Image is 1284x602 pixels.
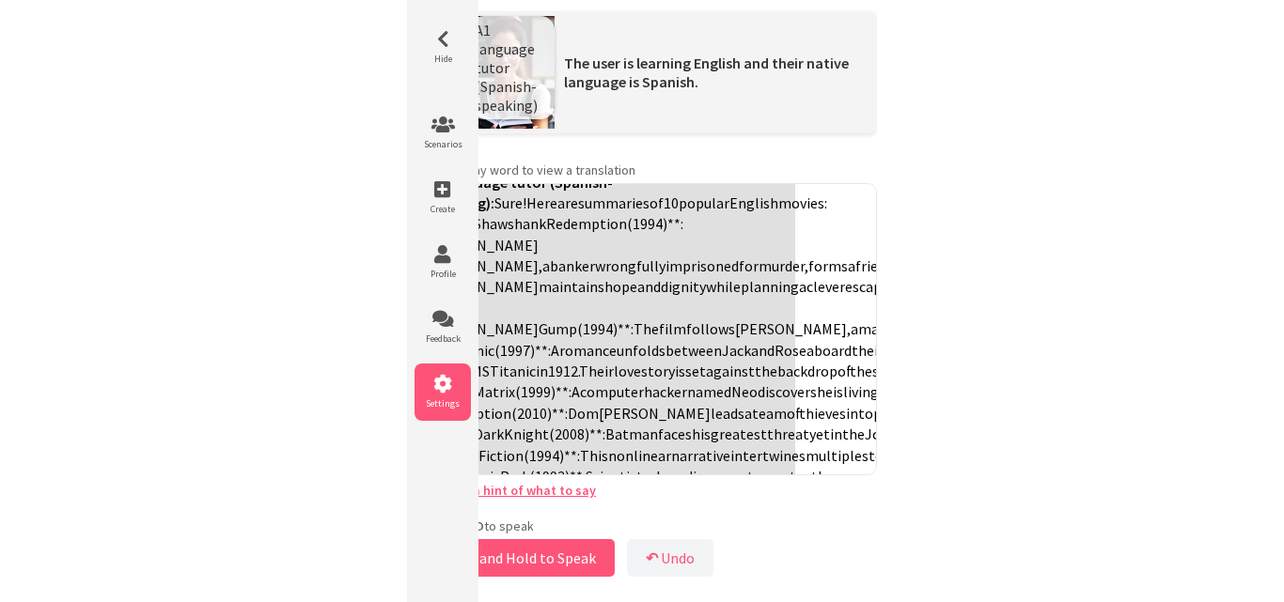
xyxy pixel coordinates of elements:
[855,256,921,275] span: friendship
[490,362,536,380] span: Titanic
[546,214,627,233] span: Redemption
[806,341,852,360] span: aboard
[872,362,909,380] span: ship’s
[646,548,658,567] b: ↶
[494,193,526,212] span: Sure!
[650,467,685,486] span: clone
[711,424,767,443] span: greatest
[752,404,787,423] span: team
[474,214,546,233] span: Shawshank
[722,341,751,360] span: Jack
[777,362,838,380] span: backdrop
[685,362,706,380] span: set
[557,193,578,212] span: are
[741,277,799,296] span: planning
[595,256,665,275] span: wrongfully
[427,299,539,338] span: **[PERSON_NAME]
[751,341,775,360] span: and
[755,362,777,380] span: the
[608,446,671,465] span: nonlinear
[729,193,778,212] span: English
[838,362,856,380] span: of
[806,404,846,423] span: thieves
[856,362,872,380] span: the
[427,236,539,255] span: [PERSON_NAME]
[735,319,851,338] span: [PERSON_NAME],
[799,277,806,296] span: a
[559,341,617,360] span: romance
[830,424,842,443] span: in
[542,256,550,275] span: a
[686,319,735,338] span: follows
[661,277,706,296] span: dignity
[758,382,817,401] span: discovers
[407,539,615,577] button: Press and Hold to Speak
[854,467,885,486] span: park.
[650,193,664,212] span: of
[858,319,887,338] span: man
[641,362,675,380] span: story
[706,277,741,296] span: while
[762,467,804,486] span: create
[579,362,614,380] span: Their
[614,362,641,380] span: love
[842,424,865,443] span: the
[665,256,739,275] span: imprisoned
[692,424,711,443] span: his
[637,277,661,296] span: and
[664,193,679,212] span: 10
[846,404,873,423] span: into
[572,382,580,401] span: A
[775,341,806,360] span: Rose
[539,277,604,296] span: maintains
[539,319,577,338] span: Gump
[711,404,744,423] span: leads
[474,424,504,443] span: Dark
[568,404,599,423] span: Dom
[767,424,809,443] span: threat
[730,446,806,465] span: intertwines
[862,446,907,465] span: stories
[415,53,471,65] span: Hide
[685,467,747,486] span: dinosaurs
[605,424,658,443] span: Batman
[658,424,692,443] span: faces
[578,193,650,212] span: summaries
[407,517,877,534] p: Press & to speak
[407,482,596,499] a: Stuck? Get a hint of what to say
[665,341,722,360] span: between
[580,382,644,401] span: computer
[415,332,471,345] span: Feedback
[415,397,471,409] span: Settings
[415,138,471,150] span: Scenarios
[550,256,595,275] span: banker
[427,256,542,275] span: [PERSON_NAME],
[474,382,515,401] span: Matrix
[852,341,874,360] span: the
[851,319,858,338] span: a
[706,362,755,380] span: against
[604,277,637,296] span: hope
[731,382,758,401] span: Neo
[808,256,848,275] span: forms
[675,362,685,380] span: is
[580,446,608,465] span: This
[415,268,471,280] span: Profile
[747,467,762,486] span: to
[586,467,650,486] span: Scientists
[634,319,659,338] span: The
[811,467,854,486] span: theme
[475,21,538,115] span: A1 language tutor (Spanish-speaking)
[407,162,877,178] p: any word to view a translation
[564,54,849,91] span: The user is learning English and their native language is Spanish.
[548,362,579,380] span: 1912.
[739,256,759,275] span: for
[809,424,830,443] span: yet
[804,467,811,486] span: a
[679,193,729,212] span: popular
[806,446,862,465] span: multiple
[415,203,471,215] span: Create
[806,277,845,296] span: clever
[617,341,665,360] span: unfolds
[873,404,929,423] span: people's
